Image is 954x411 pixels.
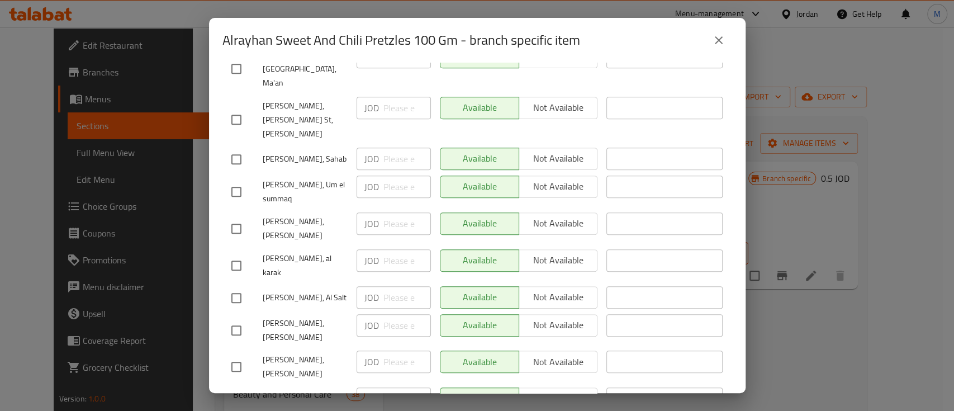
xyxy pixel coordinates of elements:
span: [PERSON_NAME], Um el summaq [263,178,348,206]
span: [PERSON_NAME], [GEOGRAPHIC_DATA], Ma'an [263,48,348,90]
input: Please enter price [383,314,431,337]
input: Please enter price [383,148,431,170]
p: JOD [364,217,379,230]
p: JOD [364,392,379,405]
input: Please enter price [383,351,431,373]
input: Please enter price [383,212,431,235]
p: JOD [364,355,379,369]
p: JOD [364,291,379,304]
span: [PERSON_NAME], Sahab [263,152,348,166]
span: [PERSON_NAME], [PERSON_NAME] [263,316,348,344]
span: [PERSON_NAME], [PERSON_NAME] [263,353,348,381]
input: Please enter price [383,388,431,410]
p: JOD [364,152,379,166]
h2: Alrayhan Sweet And Chili Pretzles 100 Gm - branch specific item [222,31,580,49]
button: close [705,27,732,54]
input: Please enter price [383,176,431,198]
span: [PERSON_NAME], Al Salt [263,291,348,305]
p: JOD [364,101,379,115]
p: JOD [364,50,379,64]
p: JOD [364,254,379,267]
span: [PERSON_NAME], [PERSON_NAME] St, [PERSON_NAME] [263,99,348,141]
input: Please enter price [383,249,431,272]
p: JOD [364,180,379,193]
input: Please enter price [383,97,431,119]
span: [PERSON_NAME], [PERSON_NAME] [263,215,348,243]
p: JOD [364,319,379,332]
span: [PERSON_NAME], al karak [263,252,348,280]
input: Please enter price [383,286,431,309]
